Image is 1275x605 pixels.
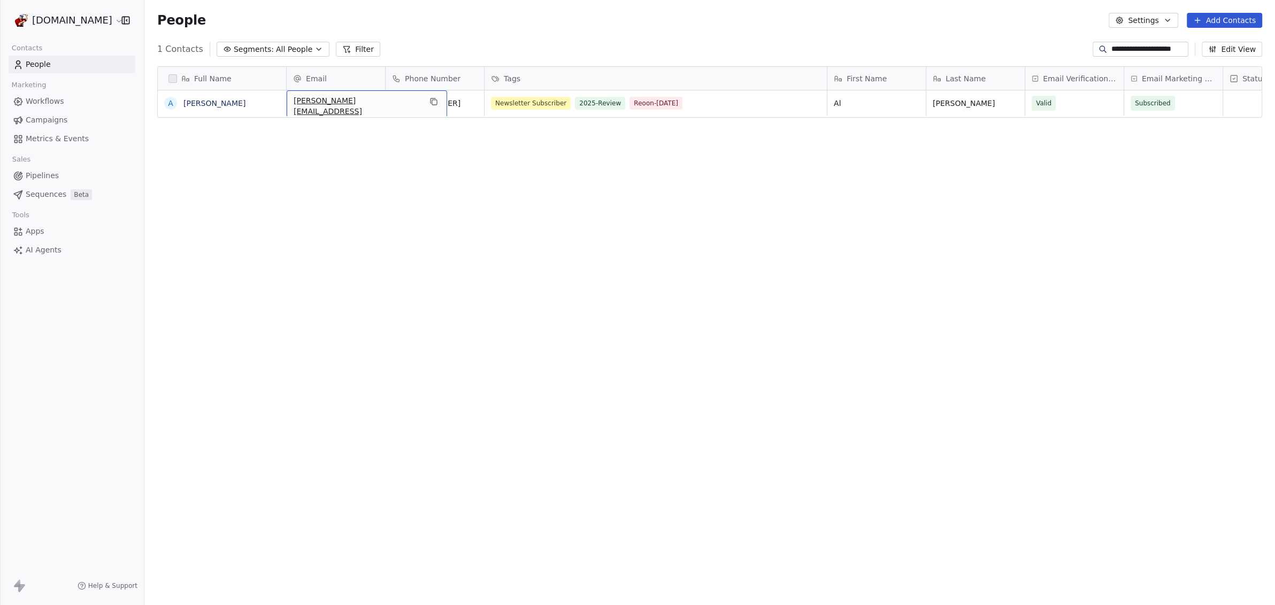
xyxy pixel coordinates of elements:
div: Email Verification Status [1025,67,1124,90]
span: First Name [847,73,887,84]
span: Email Verification Status [1043,73,1117,84]
a: [PERSON_NAME] [183,99,245,108]
a: Apps [9,223,135,240]
span: Last Name [946,73,986,84]
span: Help & Support [88,581,137,590]
div: Full Name [158,67,286,90]
span: Marketing [7,77,51,93]
img: logomanalone.png [15,14,28,27]
a: AI Agents [9,241,135,259]
button: [DOMAIN_NAME] [13,11,114,29]
span: All People [276,44,312,55]
span: Status [1242,73,1266,84]
button: Settings [1109,13,1178,28]
span: Tools [7,207,34,223]
div: Tags [485,67,827,90]
span: People [26,59,51,70]
div: A [168,98,173,109]
span: Beta [71,189,92,200]
span: Email [306,73,327,84]
span: Metrics & Events [26,133,89,144]
button: Add Contacts [1187,13,1262,28]
span: Phone Number [405,73,460,84]
span: Newsletter Subscriber [491,97,571,110]
a: Metrics & Events [9,130,135,148]
span: Pipelines [26,170,59,181]
a: Campaigns [9,111,135,129]
div: Last Name [926,67,1025,90]
a: Pipelines [9,167,135,185]
div: Phone Number [386,67,484,90]
span: [PERSON_NAME] [933,98,1018,109]
span: Contacts [7,40,47,56]
span: 1 Contacts [157,43,203,56]
span: Segments: [234,44,274,55]
span: Subscribed [1135,98,1171,109]
a: People [9,56,135,73]
span: Al [834,98,919,109]
span: Valid [1036,98,1051,109]
div: grid [158,90,287,573]
div: First Name [827,67,926,90]
span: [PERSON_NAME][EMAIL_ADDRESS][DOMAIN_NAME] [294,95,421,127]
span: People [157,12,206,28]
span: AI Agents [26,244,62,256]
span: Reoon-[DATE] [629,97,682,110]
div: Email Marketing Consent [1124,67,1223,90]
span: Tags [504,73,520,84]
span: 2025-Review [575,97,625,110]
button: Filter [336,42,380,57]
span: Email Marketing Consent [1142,73,1216,84]
span: Campaigns [26,114,67,126]
span: Workflows [26,96,64,107]
span: Sales [7,151,35,167]
a: SequencesBeta [9,186,135,203]
div: Email [287,67,385,90]
a: Help & Support [78,581,137,590]
span: [DOMAIN_NAME] [32,13,112,27]
span: Sequences [26,189,66,200]
button: Edit View [1202,42,1262,57]
span: Full Name [194,73,232,84]
span: Apps [26,226,44,237]
a: Workflows [9,93,135,110]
